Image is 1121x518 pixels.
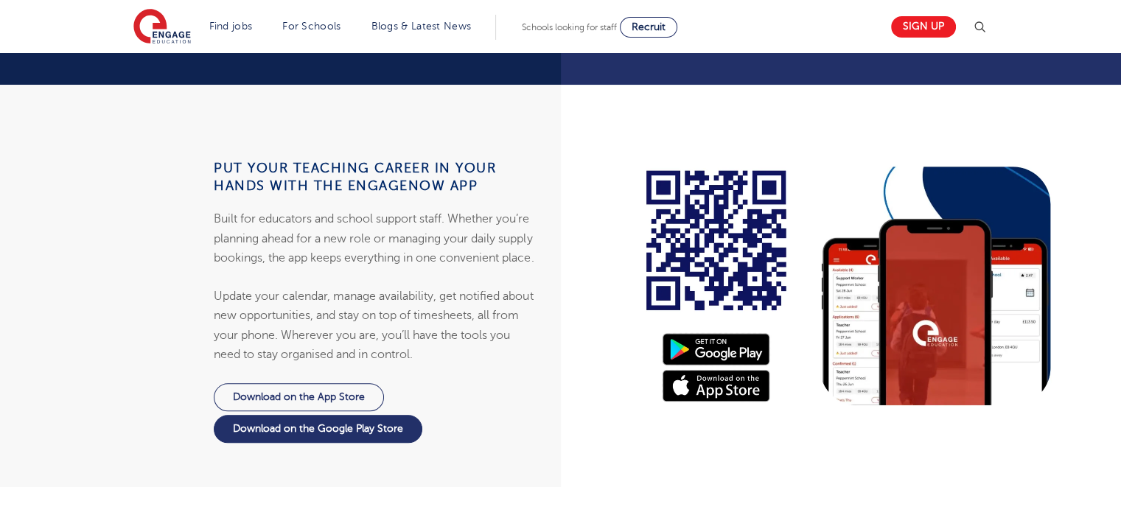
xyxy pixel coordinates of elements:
a: Download on the App Store [214,383,384,411]
p: Built for educators and school support staff. Whether you’re planning ahead for a new role or man... [214,209,538,267]
p: Update your calendar, manage availability, get notified about new opportunities, and stay on top ... [214,287,538,364]
a: Recruit [620,17,677,38]
a: Download on the Google Play Store [214,415,422,443]
a: Find jobs [209,21,253,32]
a: Sign up [891,16,956,38]
img: Engage Education [133,9,191,46]
span: Recruit [632,21,666,32]
a: For Schools [282,21,341,32]
span: Schools looking for staff [522,22,617,32]
a: Blogs & Latest News [371,21,472,32]
strong: Put your teaching career in your hands with the EngageNow app [214,161,496,193]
